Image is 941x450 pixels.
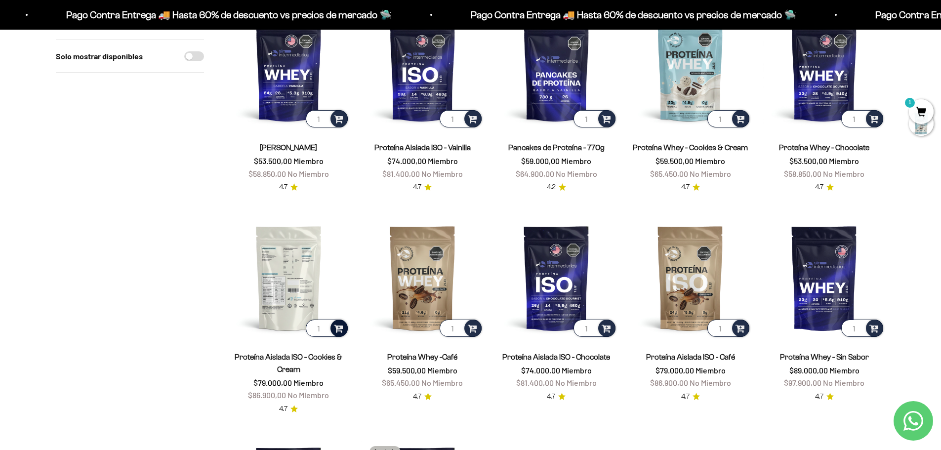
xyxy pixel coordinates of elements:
a: 4.24.2 de 5.0 estrellas [547,182,566,193]
span: $59.000,00 [521,156,560,165]
a: 4.74.7 de 5.0 estrellas [413,391,432,402]
span: No Miembro [690,378,731,387]
a: 4.74.7 de 5.0 estrellas [681,391,700,402]
a: Proteína Whey - Cookies & Cream [633,143,748,152]
span: Miembro [562,366,592,375]
span: $81.400,00 [382,169,420,178]
span: $89.000,00 [789,366,828,375]
mark: 1 [904,97,916,109]
span: $53.500,00 [254,156,292,165]
a: 4.74.7 de 5.0 estrellas [279,182,298,193]
a: 4.74.7 de 5.0 estrellas [681,182,700,193]
a: 4.74.7 de 5.0 estrellas [413,182,432,193]
span: Miembro [829,156,859,165]
span: $65.450,00 [650,169,688,178]
span: $81.400,00 [516,378,554,387]
a: 4.74.7 de 5.0 estrellas [815,391,834,402]
a: Proteína Aislada ISO - Vainilla [374,143,471,152]
span: $74.000,00 [387,156,426,165]
a: 1 [909,107,934,118]
span: 4.7 [547,391,555,402]
span: 4.7 [815,182,823,193]
a: Proteína Aislada ISO - Chocolate [502,353,610,361]
span: 4.7 [279,182,287,193]
span: $59.500,00 [388,366,426,375]
span: No Miembro [287,169,329,178]
span: No Miembro [421,378,463,387]
span: No Miembro [823,169,864,178]
a: Proteína Whey - Sin Sabor [780,353,869,361]
span: No Miembro [421,169,463,178]
label: Solo mostrar disponibles [56,50,143,63]
span: $79.000,00 [655,366,694,375]
a: 4.74.7 de 5.0 estrellas [279,404,298,414]
p: Pago Contra Entrega 🚚 Hasta 60% de descuento vs precios de mercado 🛸 [64,7,389,23]
span: Miembro [695,156,725,165]
span: 4.7 [681,391,690,402]
span: No Miembro [287,390,329,400]
span: $97.900,00 [784,378,821,387]
span: 4.2 [547,182,556,193]
span: $65.450,00 [382,378,420,387]
a: 4.74.7 de 5.0 estrellas [547,391,566,402]
a: Proteína Whey -Café [387,353,457,361]
span: Miembro [561,156,591,165]
a: [PERSON_NAME] [260,143,317,152]
a: 4.74.7 de 5.0 estrellas [815,182,834,193]
span: 4.7 [413,182,421,193]
span: 4.7 [279,404,287,414]
span: Miembro [829,366,859,375]
img: Proteína Aislada ISO - Cookies & Cream [228,217,350,339]
span: $53.500,00 [789,156,827,165]
span: $74.000,00 [521,366,560,375]
span: $64.900,00 [516,169,554,178]
span: Miembro [427,366,457,375]
span: 4.7 [681,182,690,193]
a: Proteína Aislada ISO - Café [646,353,735,361]
span: $58.850,00 [248,169,286,178]
span: 4.7 [815,391,823,402]
span: 4.7 [413,391,421,402]
span: $59.500,00 [655,156,694,165]
a: Pancakes de Proteína - 770g [508,143,605,152]
span: No Miembro [556,169,597,178]
p: Pago Contra Entrega 🚚 Hasta 60% de descuento vs precios de mercado 🛸 [468,7,794,23]
span: Miembro [293,378,324,387]
span: Miembro [293,156,324,165]
span: $86.900,00 [248,390,286,400]
span: $58.850,00 [784,169,821,178]
span: $79.000,00 [253,378,292,387]
span: Miembro [428,156,458,165]
span: No Miembro [690,169,731,178]
span: No Miembro [823,378,864,387]
a: Proteína Aislada ISO - Cookies & Cream [235,353,342,373]
span: $86.900,00 [650,378,688,387]
a: Proteína Whey - Chocolate [779,143,869,152]
span: No Miembro [555,378,597,387]
span: Miembro [696,366,726,375]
